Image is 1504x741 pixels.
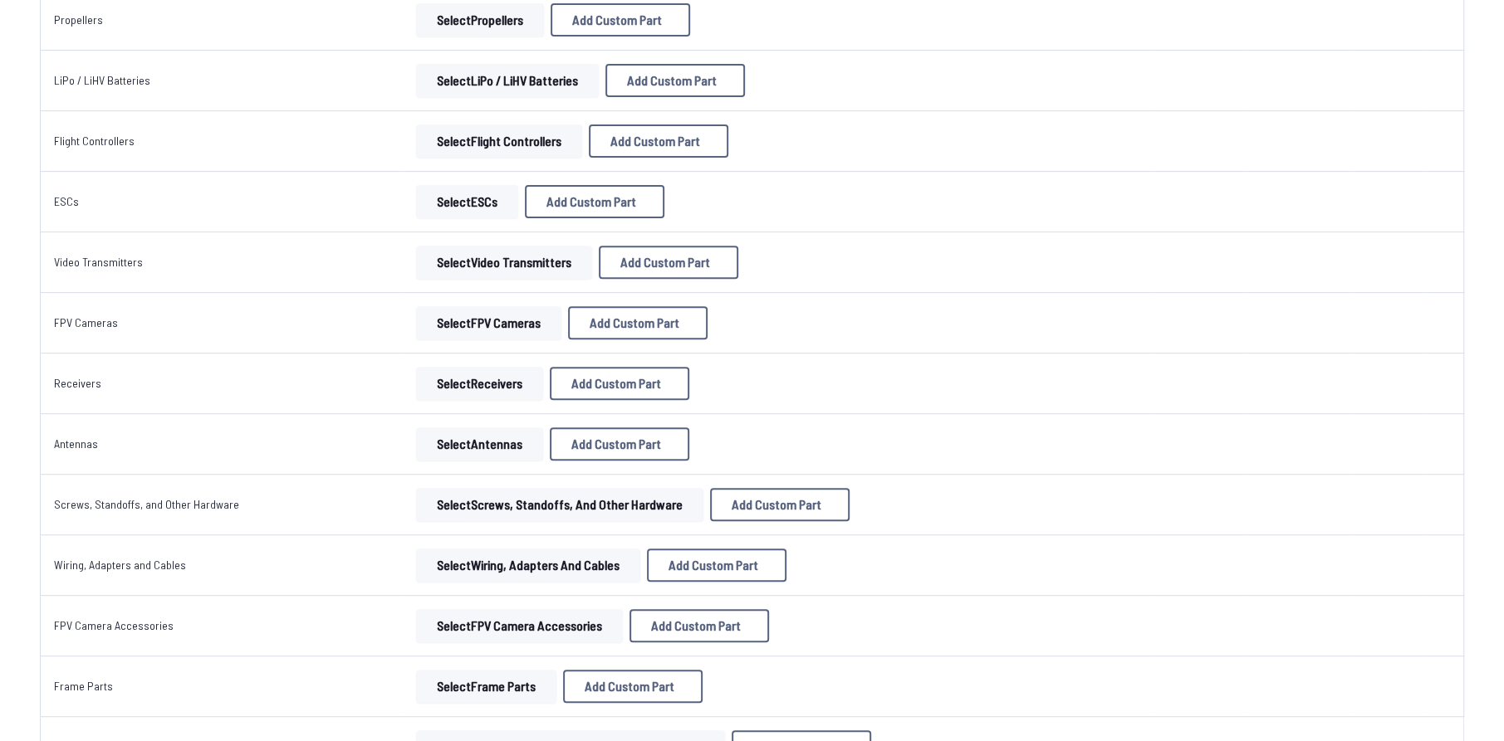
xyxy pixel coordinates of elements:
[647,548,786,582] button: Add Custom Part
[589,124,728,158] button: Add Custom Part
[610,134,700,148] span: Add Custom Part
[413,609,626,642] a: SelectFPV Camera Accessories
[571,377,661,390] span: Add Custom Part
[54,558,186,572] a: Wiring, Adapters and Cables
[651,619,741,632] span: Add Custom Part
[585,680,674,693] span: Add Custom Part
[54,436,98,451] a: Antennas
[710,488,850,521] button: Add Custom Part
[563,670,703,703] button: Add Custom Part
[416,609,623,642] button: SelectFPV Camera Accessories
[732,498,821,511] span: Add Custom Part
[413,185,522,218] a: SelectESCs
[413,3,547,37] a: SelectPropellers
[54,376,101,390] a: Receivers
[416,670,556,703] button: SelectFrame Parts
[416,427,543,461] button: SelectAntennas
[416,124,582,158] button: SelectFlight Controllers
[416,367,543,400] button: SelectReceivers
[54,194,79,208] a: ESCs
[416,306,561,339] button: SelectFPV Cameras
[627,74,717,87] span: Add Custom Part
[54,12,103,27] a: Propellers
[605,64,745,97] button: Add Custom Part
[54,679,113,693] a: Frame Parts
[669,558,758,572] span: Add Custom Part
[413,124,585,158] a: SelectFlight Controllers
[568,306,708,339] button: Add Custom Part
[413,670,560,703] a: SelectFrame Parts
[416,185,518,218] button: SelectESCs
[525,185,664,218] button: Add Custom Part
[620,256,710,269] span: Add Custom Part
[550,427,689,461] button: Add Custom Part
[571,437,661,451] span: Add Custom Part
[599,246,738,279] button: Add Custom Part
[54,73,150,87] a: LiPo / LiHV Batteries
[54,497,239,511] a: Screws, Standoffs, and Other Hardware
[551,3,690,37] button: Add Custom Part
[550,367,689,400] button: Add Custom Part
[54,315,118,329] a: FPV Cameras
[413,548,644,582] a: SelectWiring, Adapters and Cables
[416,246,592,279] button: SelectVideo Transmitters
[416,488,703,521] button: SelectScrews, Standoffs, and Other Hardware
[630,609,769,642] button: Add Custom Part
[413,246,595,279] a: SelectVideo Transmitters
[413,64,602,97] a: SelectLiPo / LiHV Batteries
[590,316,679,329] span: Add Custom Part
[54,618,174,632] a: FPV Camera Accessories
[416,3,544,37] button: SelectPropellers
[413,306,565,339] a: SelectFPV Cameras
[413,367,546,400] a: SelectReceivers
[416,548,640,582] button: SelectWiring, Adapters and Cables
[54,255,143,269] a: Video Transmitters
[54,134,135,148] a: Flight Controllers
[413,488,707,521] a: SelectScrews, Standoffs, and Other Hardware
[413,427,546,461] a: SelectAntennas
[416,64,599,97] button: SelectLiPo / LiHV Batteries
[546,195,636,208] span: Add Custom Part
[572,13,662,27] span: Add Custom Part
